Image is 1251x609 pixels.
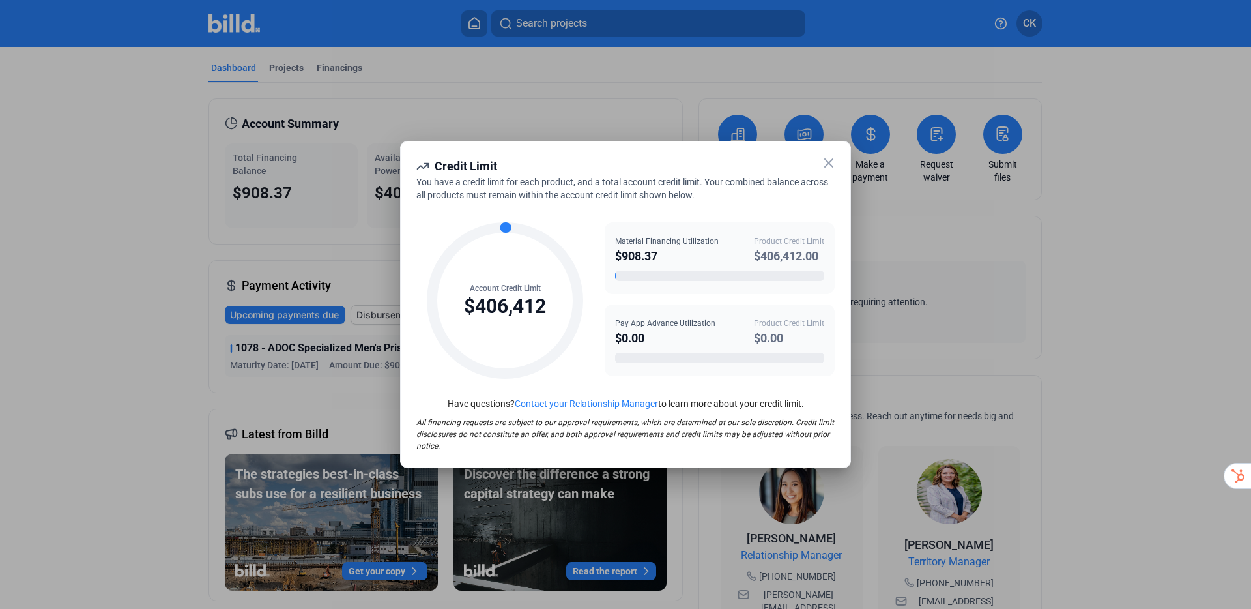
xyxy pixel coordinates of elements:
[754,247,824,265] div: $406,412.00
[615,235,719,247] div: Material Financing Utilization
[416,418,834,451] span: All financing requests are subject to our approval requirements, which are determined at our sole...
[615,329,715,348] div: $0.00
[754,318,824,329] div: Product Credit Limit
[515,398,658,409] a: Contact your Relationship Manager
[416,177,828,200] span: You have a credit limit for each product, and a total account credit limit. Your combined balance...
[435,159,497,173] span: Credit Limit
[615,318,715,329] div: Pay App Advance Utilization
[464,294,546,319] div: $406,412
[448,398,804,409] span: Have questions? to learn more about your credit limit.
[754,235,824,247] div: Product Credit Limit
[754,329,824,348] div: $0.00
[464,282,546,294] div: Account Credit Limit
[615,247,719,265] div: $908.37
